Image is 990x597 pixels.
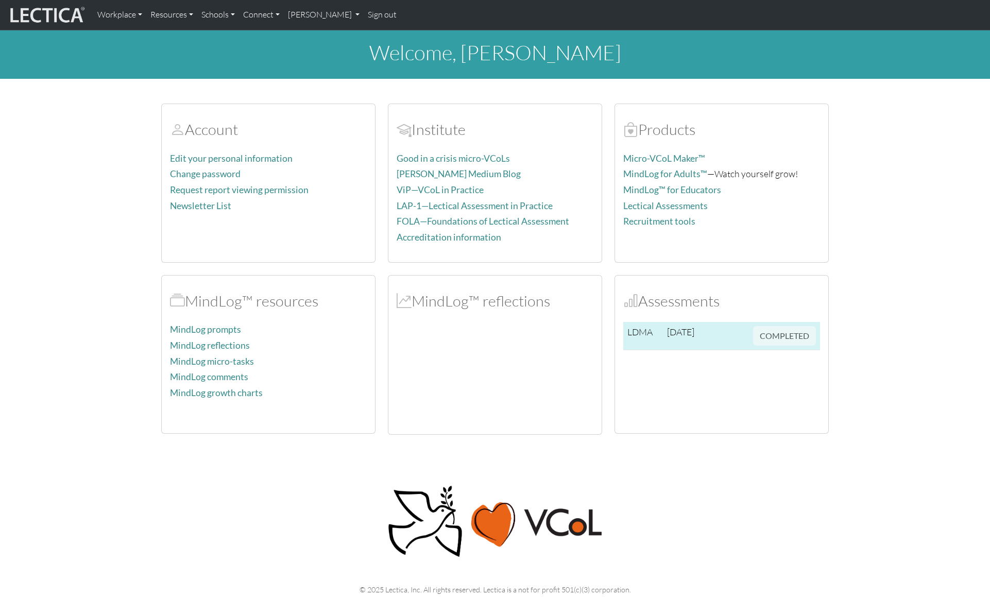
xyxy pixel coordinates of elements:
span: MindLog [397,292,412,310]
a: MindLog reflections [170,340,250,351]
a: Good in a crisis micro-VCoLs [397,153,510,164]
a: Resources [146,4,197,26]
a: Workplace [93,4,146,26]
a: Micro-VCoL Maker™ [623,153,705,164]
a: MindLog growth charts [170,387,263,398]
span: Assessments [623,292,638,310]
a: Connect [239,4,284,26]
h2: Institute [397,121,593,139]
a: Change password [170,168,241,179]
a: Edit your personal information [170,153,293,164]
h2: Assessments [623,292,820,310]
a: Request report viewing permission [170,184,309,195]
a: Recruitment tools [623,216,695,227]
span: Products [623,120,638,139]
img: Peace, love, VCoL [385,484,605,559]
a: MindLog™ for Educators [623,184,721,195]
a: MindLog for Adults™ [623,168,707,179]
span: [DATE] [667,326,694,337]
h2: Account [170,121,367,139]
p: © 2025 Lectica, Inc. All rights reserved. Lectica is a not for profit 501(c)(3) corporation. [161,584,829,595]
a: MindLog comments [170,371,248,382]
a: FOLA—Foundations of Lectical Assessment [397,216,569,227]
a: [PERSON_NAME] Medium Blog [397,168,521,179]
a: [PERSON_NAME] [284,4,364,26]
a: MindLog prompts [170,324,241,335]
td: LDMA [623,322,663,350]
img: lecticalive [8,5,85,25]
a: ViP—VCoL in Practice [397,184,484,195]
h2: MindLog™ reflections [397,292,593,310]
h2: MindLog™ resources [170,292,367,310]
p: —Watch yourself grow! [623,166,820,181]
h2: Products [623,121,820,139]
a: LAP-1—Lectical Assessment in Practice [397,200,553,211]
span: Account [170,120,185,139]
a: MindLog micro-tasks [170,356,254,367]
a: Lectical Assessments [623,200,708,211]
a: Accreditation information [397,232,501,243]
a: Sign out [364,4,401,26]
span: Account [397,120,412,139]
span: MindLog™ resources [170,292,185,310]
a: Schools [197,4,239,26]
a: Newsletter List [170,200,231,211]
